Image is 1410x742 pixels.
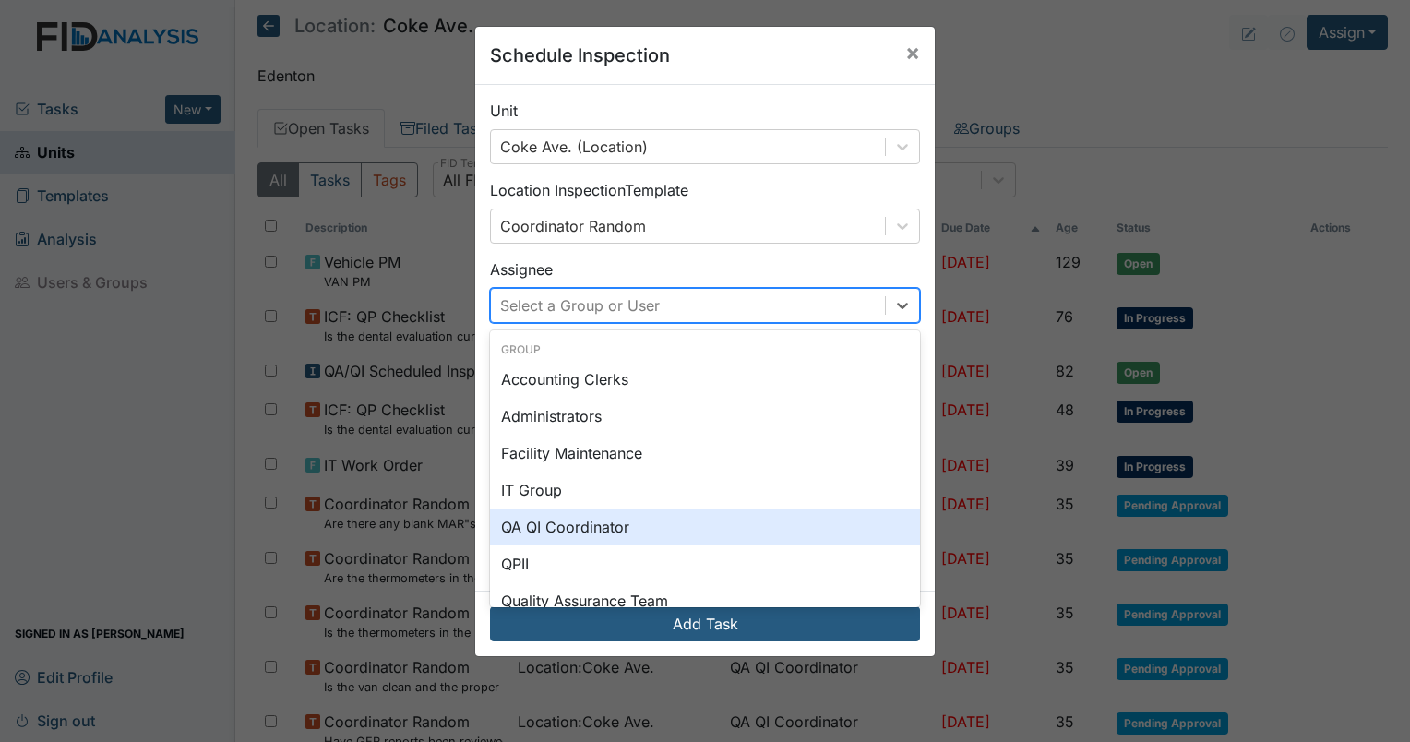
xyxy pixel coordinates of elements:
[490,341,920,358] div: Group
[490,472,920,509] div: IT Group
[905,39,920,66] span: ×
[490,361,920,398] div: Accounting Clerks
[490,179,688,201] label: Location Inspection Template
[890,27,935,78] button: Close
[490,582,920,619] div: Quality Assurance Team
[490,258,553,281] label: Assignee
[490,435,920,472] div: Facility Maintenance
[490,398,920,435] div: Administrators
[500,136,648,158] div: Coke Ave. (Location)
[490,100,518,122] label: Unit
[500,294,660,317] div: Select a Group or User
[490,545,920,582] div: QPII
[490,509,920,545] div: QA QI Coordinator
[490,42,670,69] h5: Schedule Inspection
[490,606,920,641] button: Add Task
[500,215,646,237] div: Coordinator Random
